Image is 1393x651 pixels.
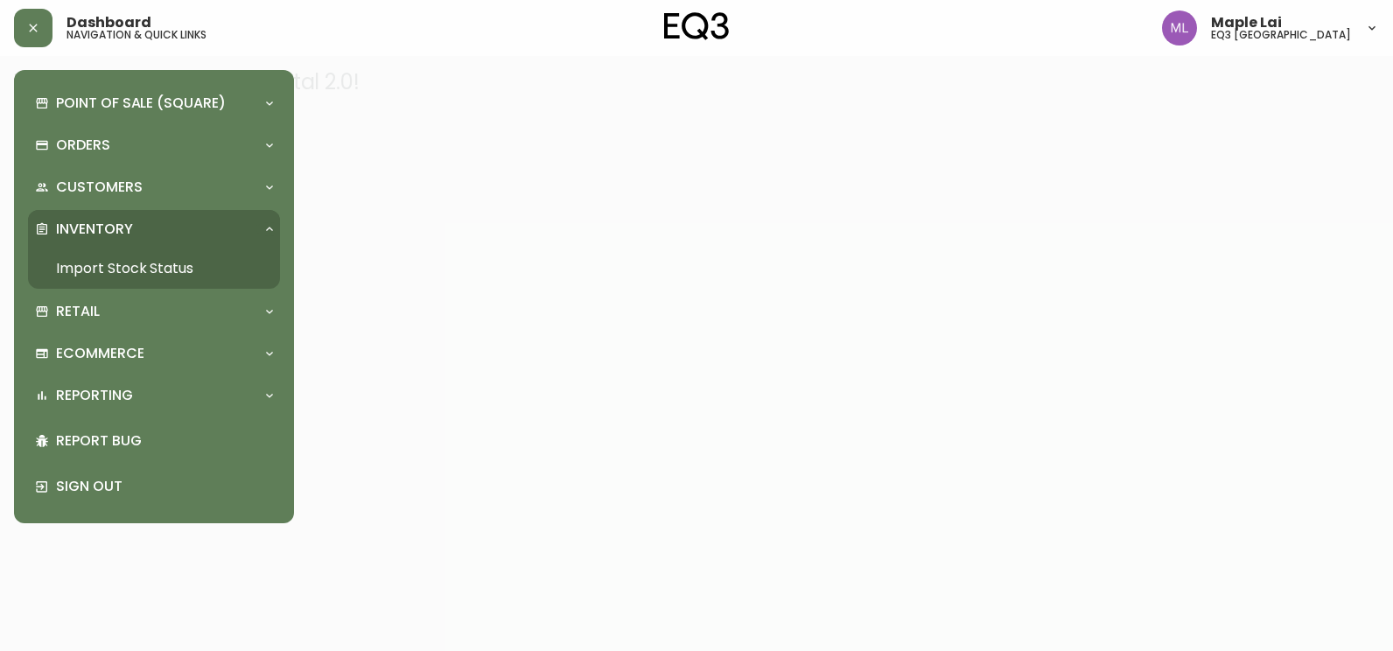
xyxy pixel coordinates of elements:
[56,94,226,113] p: Point of Sale (Square)
[28,126,280,164] div: Orders
[56,344,144,363] p: Ecommerce
[56,220,133,239] p: Inventory
[66,30,206,40] h5: navigation & quick links
[28,418,280,464] div: Report Bug
[1162,10,1197,45] img: 61e28cffcf8cc9f4e300d877dd684943
[56,431,273,451] p: Report Bug
[56,477,273,496] p: Sign Out
[1211,16,1282,30] span: Maple Lai
[28,292,280,331] div: Retail
[28,84,280,122] div: Point of Sale (Square)
[56,136,110,155] p: Orders
[56,386,133,405] p: Reporting
[56,302,100,321] p: Retail
[664,12,729,40] img: logo
[66,16,151,30] span: Dashboard
[56,178,143,197] p: Customers
[28,334,280,373] div: Ecommerce
[28,168,280,206] div: Customers
[1211,30,1351,40] h5: eq3 [GEOGRAPHIC_DATA]
[28,248,280,289] a: Import Stock Status
[28,210,280,248] div: Inventory
[28,376,280,415] div: Reporting
[28,464,280,509] div: Sign Out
